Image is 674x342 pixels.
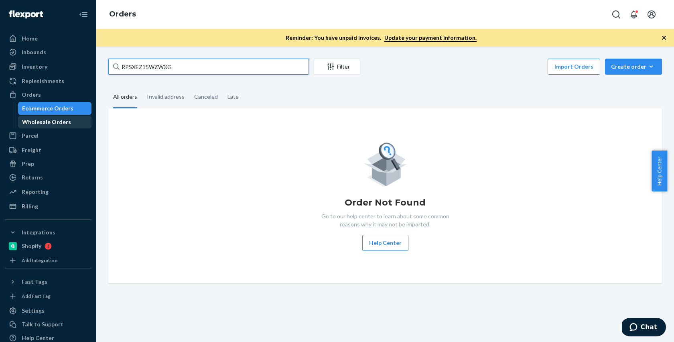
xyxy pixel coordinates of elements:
[194,86,218,107] div: Canceled
[608,6,624,22] button: Open Search Box
[5,200,91,213] a: Billing
[109,10,136,18] a: Orders
[314,59,360,75] button: Filter
[5,157,91,170] a: Prep
[5,46,91,59] a: Inbounds
[22,257,57,264] div: Add Integration
[5,256,91,265] a: Add Integration
[22,320,63,328] div: Talk to Support
[384,34,477,42] a: Update your payment information.
[652,151,667,191] button: Help Center
[314,63,360,71] div: Filter
[315,212,455,228] p: Go to our help center to learn about some common reasons why it may not be imported.
[548,59,600,75] button: Import Orders
[113,86,137,108] div: All orders
[75,6,91,22] button: Close Navigation
[22,132,39,140] div: Parcel
[5,275,91,288] button: Fast Tags
[5,240,91,252] a: Shopify
[22,202,38,210] div: Billing
[22,160,34,168] div: Prep
[22,278,47,286] div: Fast Tags
[22,228,55,236] div: Integrations
[611,63,656,71] div: Create order
[345,196,426,209] h1: Order Not Found
[227,86,239,107] div: Late
[644,6,660,22] button: Open account menu
[5,144,91,157] a: Freight
[626,6,642,22] button: Open notifications
[5,171,91,184] a: Returns
[5,304,91,317] a: Settings
[22,118,71,126] div: Wholesale Orders
[5,60,91,73] a: Inventory
[286,34,477,42] p: Reminder: You have unpaid invoices.
[18,116,92,128] a: Wholesale Orders
[22,334,54,342] div: Help Center
[5,185,91,198] a: Reporting
[5,318,91,331] button: Talk to Support
[103,3,142,26] ol: breadcrumbs
[605,59,662,75] button: Create order
[22,242,41,250] div: Shopify
[5,32,91,45] a: Home
[108,59,309,75] input: Search orders
[18,102,92,115] a: Ecommerce Orders
[22,91,41,99] div: Orders
[22,35,38,43] div: Home
[22,146,41,154] div: Freight
[22,77,64,85] div: Replenishments
[22,173,43,181] div: Returns
[5,88,91,101] a: Orders
[22,293,51,299] div: Add Fast Tag
[22,307,45,315] div: Settings
[22,188,49,196] div: Reporting
[363,140,407,187] img: Empty list
[9,10,43,18] img: Flexport logo
[22,104,73,112] div: Ecommerce Orders
[5,129,91,142] a: Parcel
[362,235,408,251] button: Help Center
[5,75,91,88] a: Replenishments
[147,86,185,107] div: Invalid address
[22,48,46,56] div: Inbounds
[5,226,91,239] button: Integrations
[5,291,91,301] a: Add Fast Tag
[22,63,47,71] div: Inventory
[622,318,666,338] iframe: Opens a widget where you can chat to one of our agents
